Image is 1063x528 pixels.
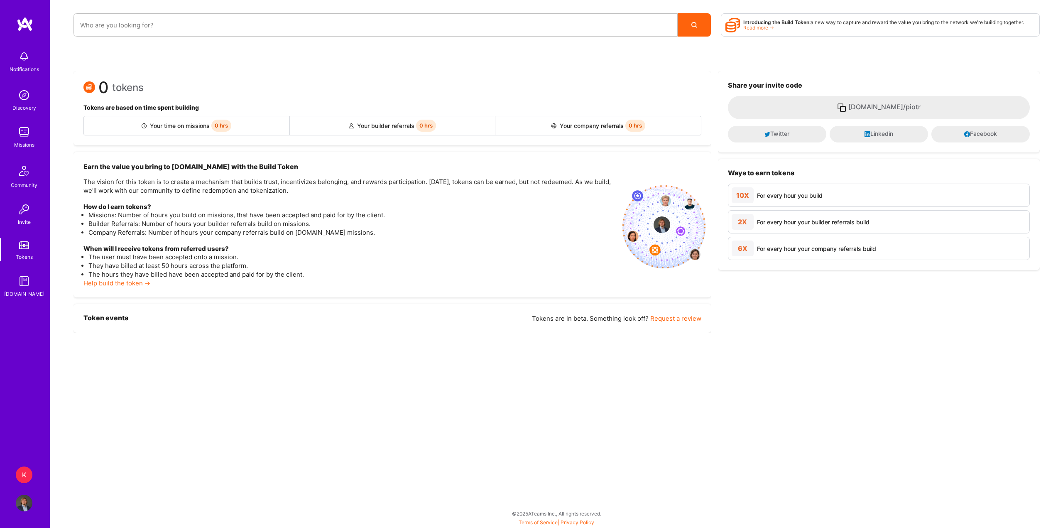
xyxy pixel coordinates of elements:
button: Linkedin [830,126,928,142]
span: | [519,519,594,526]
input: Who are you looking for? [80,15,671,36]
li: The hours they have billed have been accepted and paid for by the client. [88,270,616,279]
img: tokens [19,241,29,249]
div: Your time on missions [84,116,290,135]
div: Notifications [10,65,39,74]
button: Facebook [931,126,1030,142]
img: invite [622,185,705,268]
i: icon Search [691,22,697,28]
span: Tokens are in beta. Something look off? [532,314,649,322]
strong: Introducing the Build Token: [743,19,811,25]
img: bell [16,48,32,65]
a: K [14,467,34,483]
div: [DOMAIN_NAME] [4,290,44,298]
i: icon Points [725,17,740,33]
div: 10X [732,187,754,203]
div: For every hour your company referrals build [757,244,876,253]
i: icon Twitter [764,131,770,137]
div: 2X [732,214,754,230]
h3: Share your invite code [728,81,1030,89]
h4: Tokens are based on time spent building [83,104,701,111]
div: Your builder referrals [290,116,496,135]
h3: Ways to earn tokens [728,169,1030,177]
h4: How do I earn tokens? [83,203,616,211]
img: Invite [16,201,32,218]
div: 6X [732,241,754,256]
img: discovery [16,87,32,103]
div: For every hour your builder referrals build [757,218,870,226]
a: Request a review [650,314,701,322]
li: They have billed at least 50 hours across the platform. [88,261,616,270]
h4: When will I receive tokens from referred users? [83,245,616,253]
img: profile [654,216,670,233]
div: Community [11,181,37,189]
i: icon Copy [837,103,847,113]
img: Community [14,161,34,181]
span: 0 hrs [211,120,231,132]
h3: Earn the value you bring to [DOMAIN_NAME] with the Build Token [83,162,616,171]
a: Read more → [743,25,774,31]
div: © 2025 ATeams Inc., All rights reserved. [50,503,1063,524]
span: 0 hrs [625,120,645,132]
li: Company Referrals: Number of hours your company referrals build on [DOMAIN_NAME] missions. [88,228,616,237]
li: Builder Referrals: Number of hours your builder referrals build on missions. [88,219,616,228]
img: teamwork [16,124,32,140]
button: Twitter [728,126,826,142]
span: 0 hrs [416,120,436,132]
li: The user must have been accepted onto a mission. [88,253,616,261]
button: [DOMAIN_NAME]/piotr [728,96,1030,119]
div: For every hour you build [757,191,823,200]
p: The vision for this token is to create a mechanism that builds trust, incentivizes belonging, and... [83,177,616,195]
a: Terms of Service [519,519,558,526]
div: Discovery [12,103,36,112]
a: Help build the token → [83,279,150,287]
div: K [16,467,32,483]
img: Company referral icon [551,123,556,128]
div: Your company referrals [495,116,701,135]
span: a new way to capture and reward the value you bring to the network we're building together. [743,19,1024,25]
div: Missions [14,140,34,149]
span: 0 [98,83,109,92]
a: Privacy Policy [561,519,594,526]
i: icon Facebook [964,131,970,137]
img: User Avatar [16,495,32,511]
div: Invite [18,218,31,226]
a: User Avatar [14,495,34,511]
div: Tokens [16,253,33,261]
img: Builder icon [142,123,147,128]
span: tokens [112,83,144,92]
i: icon LinkedInDark [865,131,870,137]
img: guide book [16,273,32,290]
h3: Token events [83,314,128,323]
img: Token icon [83,81,95,93]
img: logo [17,17,33,32]
img: Builder referral icon [349,123,354,128]
li: Missions: Number of hours you build on missions, that have been accepted and paid for by the client. [88,211,616,219]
